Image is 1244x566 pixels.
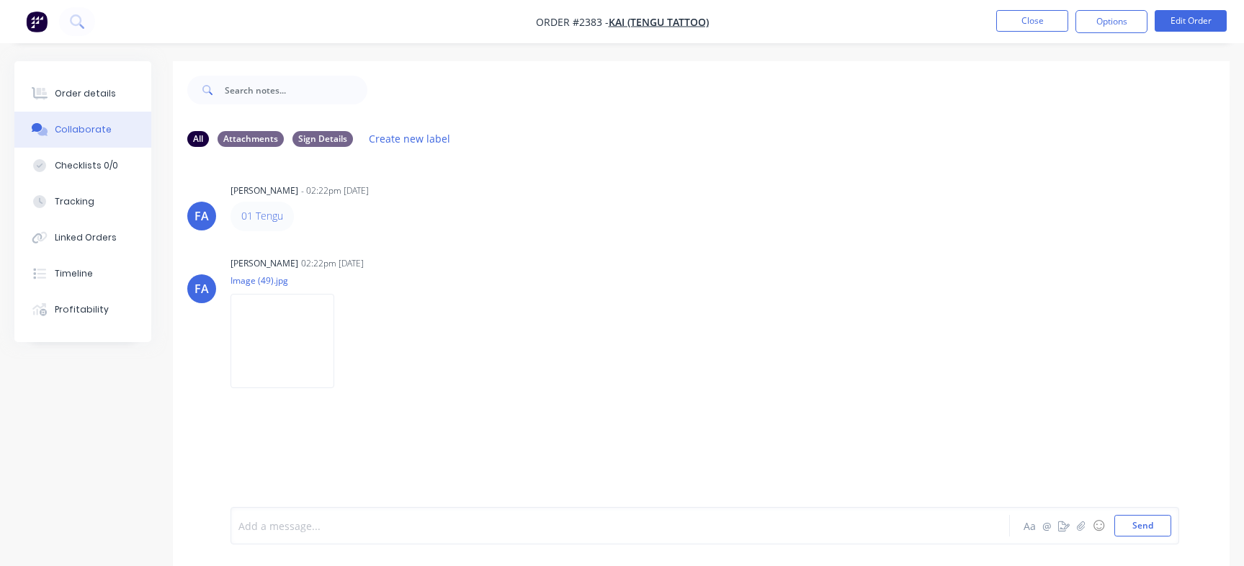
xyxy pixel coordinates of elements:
div: All [187,131,209,147]
a: 01 Tengu [241,209,283,223]
button: Linked Orders [14,220,151,256]
button: Send [1114,515,1171,536]
div: FA [194,207,209,225]
div: Timeline [55,267,93,280]
div: [PERSON_NAME] [231,257,298,270]
button: Tracking [14,184,151,220]
div: Attachments [218,131,284,147]
button: Collaborate [14,112,151,148]
img: Factory [26,11,48,32]
button: Edit Order [1155,10,1227,32]
button: Options [1075,10,1147,33]
button: Order details [14,76,151,112]
div: Order details [55,87,116,100]
button: @ [1038,517,1055,534]
div: Sign Details [292,131,353,147]
div: Linked Orders [55,231,117,244]
div: [PERSON_NAME] [231,184,298,197]
button: Profitability [14,292,151,328]
button: Timeline [14,256,151,292]
span: Order #2383 - [536,15,609,29]
button: Aa [1021,517,1038,534]
button: Create new label [362,129,458,148]
div: FA [194,280,209,297]
p: Image (49).jpg [231,274,349,287]
div: Checklists 0/0 [55,159,118,172]
input: Search notes... [225,76,367,104]
button: ☺ [1090,517,1107,534]
button: Close [996,10,1068,32]
button: Checklists 0/0 [14,148,151,184]
div: 02:22pm [DATE] [301,257,364,270]
a: Kai (Tengu Tattoo) [609,15,709,29]
div: - 02:22pm [DATE] [301,184,369,197]
div: Profitability [55,303,109,316]
div: Collaborate [55,123,112,136]
div: Tracking [55,195,94,208]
